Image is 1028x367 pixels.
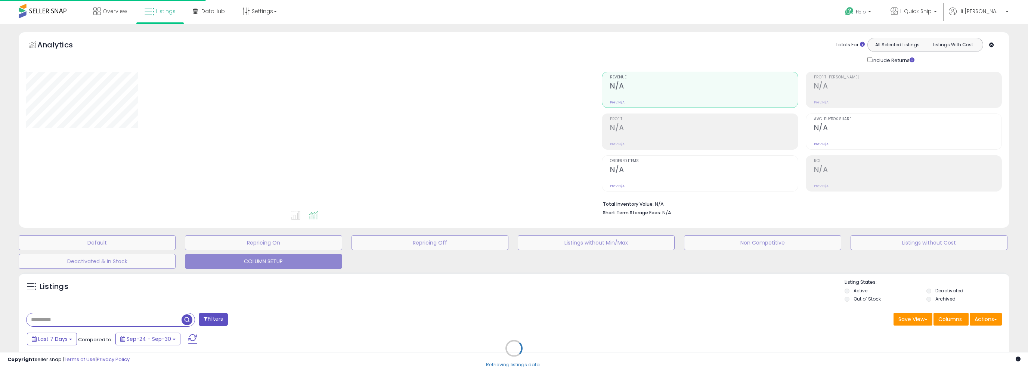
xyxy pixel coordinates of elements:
[610,117,798,121] span: Profit
[603,199,996,208] li: N/A
[856,9,866,15] span: Help
[610,124,798,134] h2: N/A
[814,100,829,105] small: Prev: N/A
[684,235,841,250] button: Non Competitive
[610,142,625,146] small: Prev: N/A
[185,254,342,269] button: COLUMN SETUP
[870,40,925,50] button: All Selected Listings
[814,75,1001,80] span: Profit [PERSON_NAME]
[103,7,127,15] span: Overview
[610,159,798,163] span: Ordered Items
[610,100,625,105] small: Prev: N/A
[610,75,798,80] span: Revenue
[610,184,625,188] small: Prev: N/A
[925,40,981,50] button: Listings With Cost
[862,56,923,64] div: Include Returns
[949,7,1009,24] a: Hi [PERSON_NAME]
[814,142,829,146] small: Prev: N/A
[518,235,675,250] button: Listings without Min/Max
[37,40,87,52] h5: Analytics
[814,82,1001,92] h2: N/A
[19,254,176,269] button: Deactivated & In Stock
[814,124,1001,134] h2: N/A
[7,356,130,363] div: seller snap | |
[610,82,798,92] h2: N/A
[839,1,879,24] a: Help
[814,159,1001,163] span: ROI
[851,235,1007,250] button: Listings without Cost
[814,117,1001,121] span: Avg. Buybox Share
[662,209,671,216] span: N/A
[836,41,865,49] div: Totals For
[959,7,1003,15] span: Hi [PERSON_NAME]
[603,209,661,216] b: Short Term Storage Fees:
[156,7,176,15] span: Listings
[19,235,176,250] button: Default
[7,356,35,363] strong: Copyright
[900,7,932,15] span: L Quick Ship
[814,165,1001,175] h2: N/A
[814,184,829,188] small: Prev: N/A
[201,7,225,15] span: DataHub
[610,165,798,175] h2: N/A
[845,7,854,16] i: Get Help
[603,201,654,207] b: Total Inventory Value:
[185,235,342,250] button: Repricing On
[352,235,508,250] button: Repricing Off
